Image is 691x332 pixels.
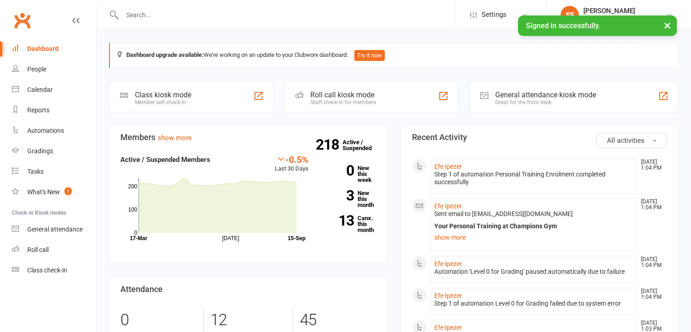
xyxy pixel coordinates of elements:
[27,147,53,155] div: Gradings
[27,188,60,196] div: What's New
[126,51,204,58] strong: Dashboard upgrade available:
[434,163,462,170] a: Efe Ipezer
[526,21,600,30] span: Signed in successfully.
[27,127,64,134] div: Automations
[12,141,96,161] a: Gradings
[434,222,633,230] div: Your Personal Training at Champions Gym
[561,6,579,24] div: SF
[495,99,596,106] div: Great for the front desk
[27,246,49,253] div: Roll call
[434,202,462,210] a: Efe Ipezer
[636,199,666,211] time: [DATE] 1:04 PM
[607,136,645,145] span: All activities
[12,240,96,260] a: Roll call
[322,164,354,177] strong: 0
[636,159,666,171] time: [DATE] 1:04 PM
[636,288,666,300] time: [DATE] 1:04 PM
[354,50,385,61] button: Try it now
[322,190,376,208] a: 3New this month
[434,292,462,299] a: Efe Ipezer
[434,210,573,217] span: Sent email to [EMAIL_ADDRESS][DOMAIN_NAME]
[12,182,96,202] a: What's New1
[27,65,46,73] div: People
[12,161,96,182] a: Tasks
[12,59,96,80] a: People
[120,285,376,294] h3: Attendance
[322,215,376,233] a: 13Canx. this month
[27,45,59,52] div: Dashboard
[119,9,456,21] input: Search...
[12,121,96,141] a: Automations
[275,154,308,174] div: Last 30 Days
[343,132,383,158] a: 218Active / Suspended
[434,260,462,267] a: Efe Ipezer
[322,189,354,202] strong: 3
[12,39,96,59] a: Dashboard
[597,133,667,148] button: All activities
[12,260,96,281] a: Class kiosk mode
[322,214,354,227] strong: 13
[27,267,67,274] div: Class check-in
[12,100,96,121] a: Reports
[495,91,596,99] div: General attendance kiosk mode
[135,91,191,99] div: Class kiosk mode
[636,320,666,332] time: [DATE] 1:03 PM
[482,5,507,25] span: Settings
[310,91,376,99] div: Roll call kiosk mode
[434,231,633,244] a: show more
[412,133,667,142] h3: Recent Activity
[65,187,72,195] span: 1
[12,80,96,100] a: Calendar
[11,9,34,32] a: Clubworx
[659,15,676,35] button: ×
[316,138,343,151] strong: 218
[583,7,666,15] div: [PERSON_NAME]
[27,226,83,233] div: General attendance
[434,300,633,307] div: Step 1 of automation Level 0 for Grading failed due to system error
[120,133,376,142] h3: Members
[310,99,376,106] div: Staff check-in for members
[434,324,462,331] a: Efe Ipezer
[27,168,44,175] div: Tasks
[434,268,633,276] div: Automation 'Level 0 for Grading' paused automatically due to failure
[12,219,96,240] a: General attendance kiosk mode
[27,106,50,114] div: Reports
[583,15,666,23] div: Champions [PERSON_NAME]
[275,154,308,164] div: -0.5%
[109,43,678,68] div: We're working on an update to your Clubworx dashboard.
[27,86,53,93] div: Calendar
[120,156,210,164] strong: Active / Suspended Members
[158,134,192,142] a: show more
[434,171,633,186] div: Step 1 of automation Personal Training Enrolment completed successfully
[636,257,666,268] time: [DATE] 1:04 PM
[135,99,191,106] div: Member self check-in
[322,165,376,183] a: 0New this week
